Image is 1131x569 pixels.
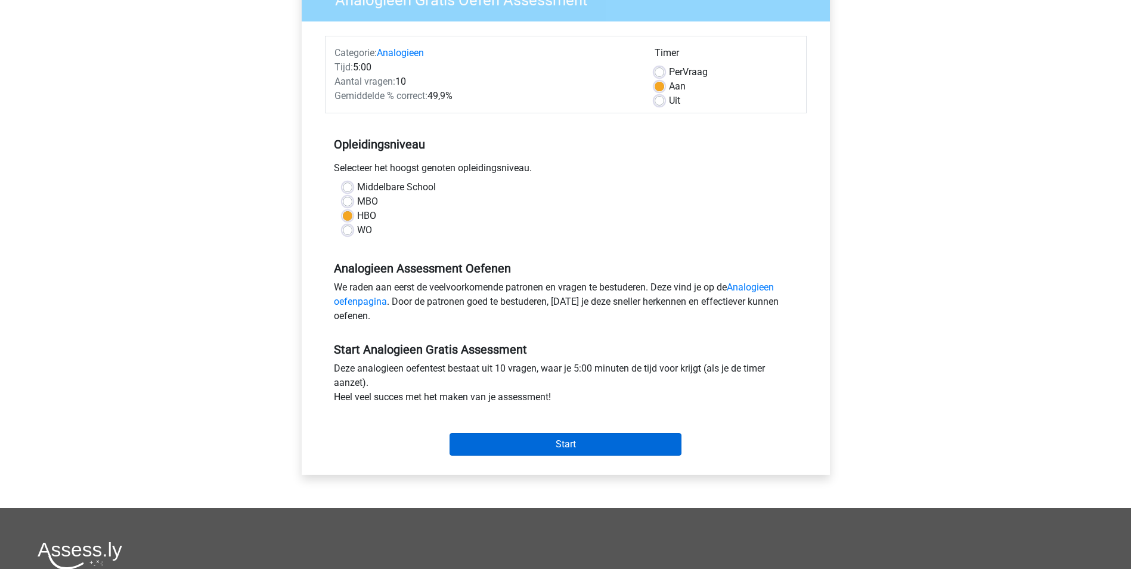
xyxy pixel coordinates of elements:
[334,342,798,357] h5: Start Analogieen Gratis Assessment
[357,194,378,209] label: MBO
[357,180,436,194] label: Middelbare School
[326,89,646,103] div: 49,9%
[334,261,798,276] h5: Analogieen Assessment Oefenen
[326,60,646,75] div: 5:00
[669,66,683,78] span: Per
[357,223,372,237] label: WO
[334,47,377,58] span: Categorie:
[325,361,807,409] div: Deze analogieen oefentest bestaat uit 10 vragen, waar je 5:00 minuten de tijd voor krijgt (als je...
[334,76,395,87] span: Aantal vragen:
[669,79,686,94] label: Aan
[669,65,708,79] label: Vraag
[334,61,353,73] span: Tijd:
[334,132,798,156] h5: Opleidingsniveau
[325,161,807,180] div: Selecteer het hoogst genoten opleidingsniveau.
[655,46,797,65] div: Timer
[325,280,807,328] div: We raden aan eerst de veelvoorkomende patronen en vragen te bestuderen. Deze vind je op de . Door...
[450,433,681,456] input: Start
[326,75,646,89] div: 10
[377,47,424,58] a: Analogieen
[334,90,427,101] span: Gemiddelde % correct:
[357,209,376,223] label: HBO
[669,94,680,108] label: Uit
